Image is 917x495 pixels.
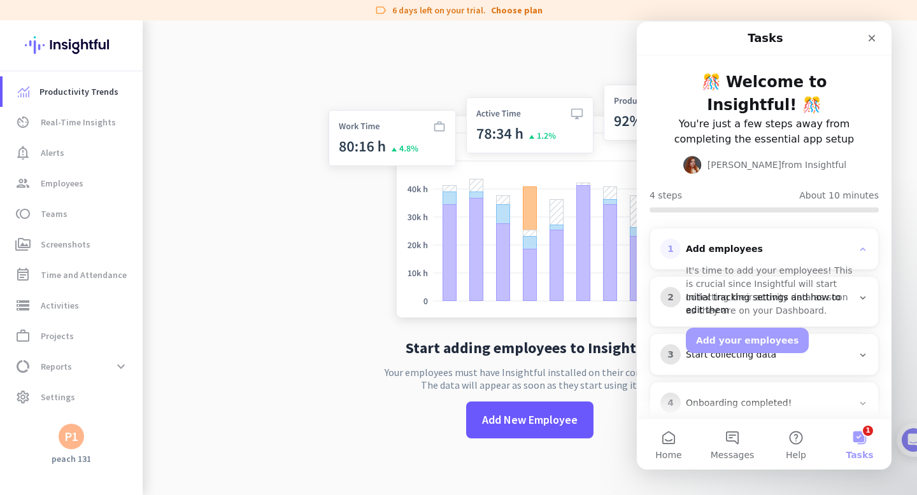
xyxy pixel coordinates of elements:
button: Add New Employee [466,401,594,438]
i: settings [15,389,31,405]
button: expand_more [110,355,132,378]
a: menu-itemProductivity Trends [3,76,143,107]
i: data_usage [15,359,31,374]
span: Teams [41,206,68,221]
i: toll [15,206,31,221]
span: Projects [41,328,74,344]
i: av_timer [15,115,31,130]
span: Screenshots [41,237,90,252]
div: P1 [64,430,78,443]
span: Reports [41,359,72,374]
i: storage [15,298,31,313]
img: menu-item [18,86,29,97]
span: Settings [41,389,75,405]
a: perm_mediaScreenshots [3,229,143,260]
a: groupEmployees [3,168,143,199]
a: Choose plan [491,4,543,17]
i: notification_important [15,145,31,160]
span: Add New Employee [482,412,578,428]
img: no-search-results [319,77,741,330]
span: Activities [41,298,79,313]
a: storageActivities [3,290,143,321]
a: event_noteTime and Attendance [3,260,143,290]
span: Employees [41,176,83,191]
i: perm_media [15,237,31,252]
a: tollTeams [3,199,143,229]
span: Time and Attendance [41,267,127,282]
h2: Start adding employees to Insightful [406,340,655,356]
p: Your employees must have Insightful installed on their computers. The data will appear as soon as... [385,366,675,391]
a: settingsSettings [3,382,143,412]
i: work_outline [15,328,31,344]
i: event_note [15,267,31,282]
a: work_outlineProjects [3,321,143,351]
span: Productivity Trends [39,84,118,99]
span: Real-Time Insights [41,115,116,130]
i: group [15,176,31,191]
iframe: Intercom live chat [637,22,892,470]
a: av_timerReal-Time Insights [3,107,143,137]
img: Insightful logo [25,20,118,70]
a: data_usageReportsexpand_more [3,351,143,382]
i: label [374,4,387,17]
a: notification_importantAlerts [3,137,143,168]
span: Alerts [41,145,64,160]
